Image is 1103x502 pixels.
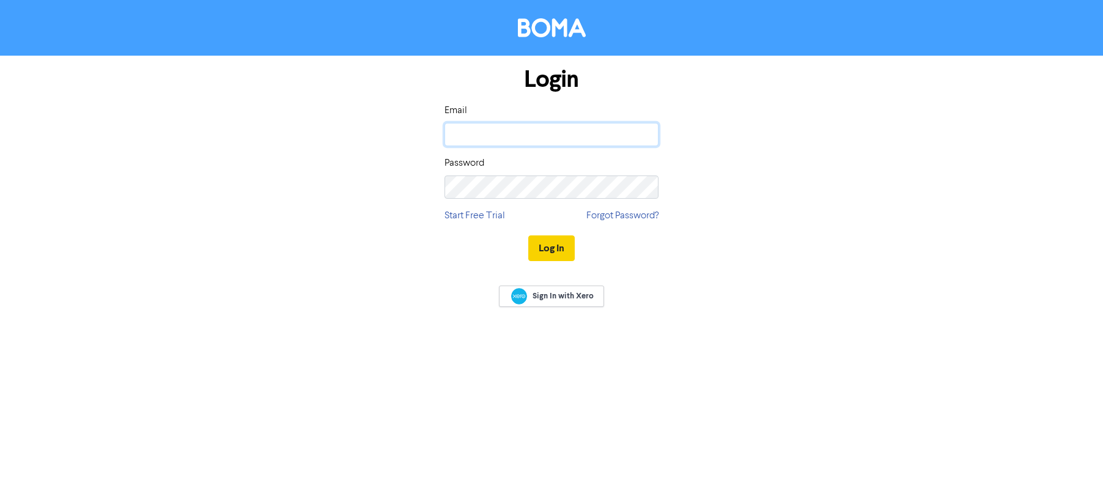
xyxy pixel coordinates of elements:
img: Xero logo [511,288,527,305]
a: Start Free Trial [445,209,505,223]
label: Email [445,103,467,118]
h1: Login [445,65,658,94]
iframe: Chat Widget [1042,443,1103,502]
span: Sign In with Xero [533,290,594,301]
a: Sign In with Xero [499,286,604,307]
button: Log In [528,235,575,261]
label: Password [445,156,484,171]
a: Forgot Password? [586,209,658,223]
img: BOMA Logo [518,18,586,37]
